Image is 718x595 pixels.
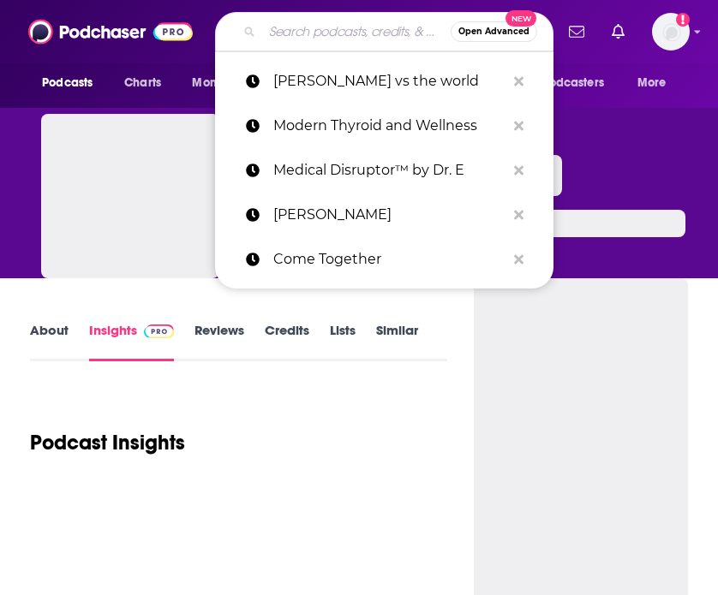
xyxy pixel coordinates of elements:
[124,71,161,95] span: Charts
[273,59,506,104] p: chloe vs the world
[30,430,185,455] h1: Podcast Insights
[113,67,171,99] a: Charts
[562,17,591,46] a: Show notifications dropdown
[652,13,690,51] img: User Profile
[192,71,253,95] span: Monitoring
[28,15,193,48] img: Podchaser - Follow, Share and Rate Podcasts
[330,322,356,361] a: Lists
[506,10,536,27] span: New
[511,67,629,99] button: open menu
[625,67,688,99] button: open menu
[215,148,553,193] a: Medical Disruptor™ by Dr. E
[273,193,506,237] p: david meltzer
[215,104,553,148] a: Modern Thyroid and Wellness
[273,237,506,282] p: Come Together
[194,322,244,361] a: Reviews
[265,322,309,361] a: Credits
[262,18,451,45] input: Search podcasts, credits, & more...
[273,148,506,193] p: Medical Disruptor™ by Dr. E
[273,104,506,148] p: Modern Thyroid and Wellness
[180,67,275,99] button: open menu
[652,13,690,51] button: Show profile menu
[637,71,667,95] span: More
[215,237,553,282] a: Come Together
[89,322,174,361] a: InsightsPodchaser Pro
[676,13,690,27] svg: Add a profile image
[522,71,604,95] span: For Podcasters
[451,21,537,42] button: Open AdvancedNew
[458,27,530,36] span: Open Advanced
[215,12,553,51] div: Search podcasts, credits, & more...
[215,59,553,104] a: [PERSON_NAME] vs the world
[144,324,174,338] img: Podchaser Pro
[42,71,93,95] span: Podcasts
[652,13,690,51] span: Logged in as nicole.koremenos
[30,322,69,361] a: About
[605,17,631,46] a: Show notifications dropdown
[376,322,418,361] a: Similar
[215,193,553,237] a: [PERSON_NAME]
[30,67,115,99] button: open menu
